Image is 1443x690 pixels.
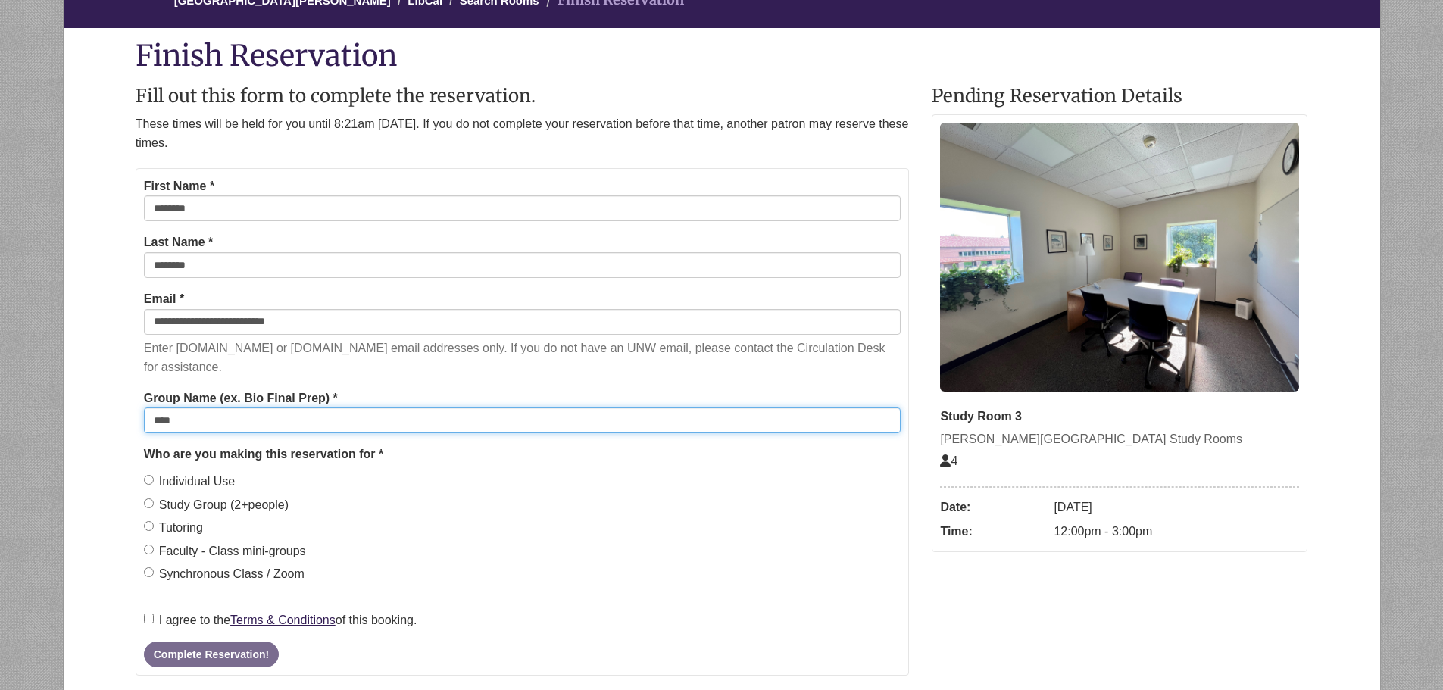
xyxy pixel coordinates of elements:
[144,642,279,667] button: Complete Reservation!
[144,445,901,464] legend: Who are you making this reservation for *
[144,389,338,408] label: Group Name (ex. Bio Final Prep) *
[144,233,214,252] label: Last Name *
[136,86,910,106] h2: Fill out this form to complete the reservation.
[932,86,1307,106] h2: Pending Reservation Details
[144,545,154,554] input: Faculty - Class mini-groups
[144,567,154,577] input: Synchronous Class / Zoom
[940,429,1299,449] div: [PERSON_NAME][GEOGRAPHIC_DATA] Study Rooms
[144,542,306,561] label: Faculty - Class mini-groups
[940,454,957,467] span: The capacity of this space
[144,564,305,584] label: Synchronous Class / Zoom
[1054,495,1299,520] dd: [DATE]
[940,407,1299,426] div: Study Room 3
[144,521,154,531] input: Tutoring
[940,495,1046,520] dt: Date:
[144,289,184,309] label: Email *
[144,498,154,508] input: Study Group (2+people)
[144,176,214,196] label: First Name *
[144,339,901,377] p: Enter [DOMAIN_NAME] or [DOMAIN_NAME] email addresses only. If you do not have an UNW email, pleas...
[1054,520,1299,544] dd: 12:00pm - 3:00pm
[230,614,336,626] a: Terms & Conditions
[144,518,203,538] label: Tutoring
[144,475,154,485] input: Individual Use
[136,39,1308,71] h1: Finish Reservation
[144,472,236,492] label: Individual Use
[144,495,289,515] label: Study Group (2+people)
[144,614,154,623] input: I agree to theTerms & Conditionsof this booking.
[940,123,1299,392] img: Study Room 3
[136,114,910,153] p: These times will be held for you until 8:21am [DATE]. If you do not complete your reservation bef...
[144,610,417,630] label: I agree to the of this booking.
[940,520,1046,544] dt: Time:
